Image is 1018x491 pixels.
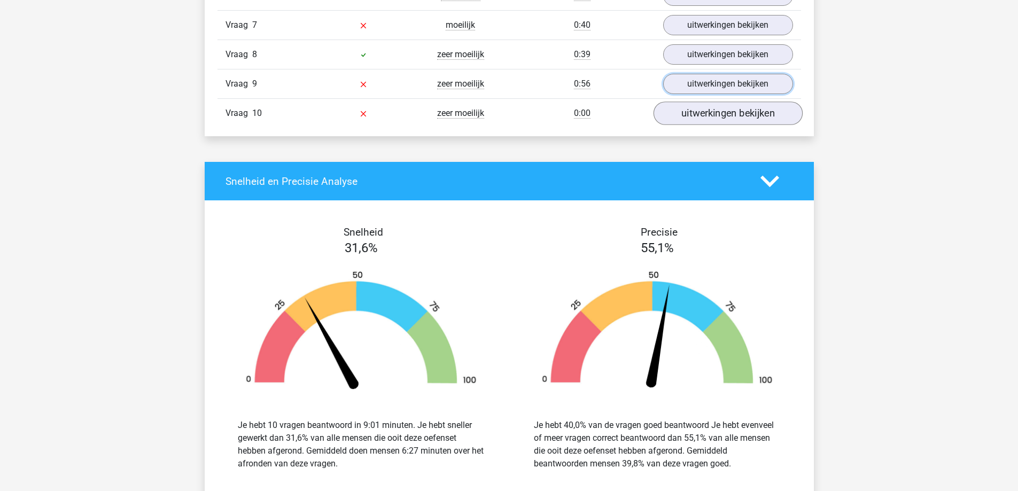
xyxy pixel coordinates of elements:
span: zeer moeilijk [437,108,484,119]
a: uitwerkingen bekijken [663,44,793,65]
span: Vraag [226,48,252,61]
h4: Snelheid en Precisie Analyse [226,175,744,188]
span: moeilijk [446,20,475,30]
img: 32.a0f4a37ec016.png [229,270,493,393]
span: zeer moeilijk [437,79,484,89]
span: 0:00 [574,108,590,119]
a: uitwerkingen bekijken [653,102,802,126]
span: Vraag [226,77,252,90]
span: 10 [252,108,262,118]
h4: Snelheid [226,226,501,238]
span: 55,1% [641,240,674,255]
span: 0:40 [574,20,590,30]
span: 9 [252,79,257,89]
span: 0:56 [574,79,590,89]
div: Je hebt 40,0% van de vragen goed beantwoord Je hebt evenveel of meer vragen correct beantwoord da... [534,419,781,470]
img: 55.29014c7fce35.png [525,270,789,393]
span: 0:39 [574,49,590,60]
span: Vraag [226,19,252,32]
span: 8 [252,49,257,59]
span: 7 [252,20,257,30]
span: 31,6% [345,240,378,255]
div: Je hebt 10 vragen beantwoord in 9:01 minuten. Je hebt sneller gewerkt dan 31,6% van alle mensen d... [238,419,485,470]
a: uitwerkingen bekijken [663,74,793,94]
span: Vraag [226,107,252,120]
a: uitwerkingen bekijken [663,15,793,35]
span: zeer moeilijk [437,49,484,60]
h4: Precisie [522,226,797,238]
